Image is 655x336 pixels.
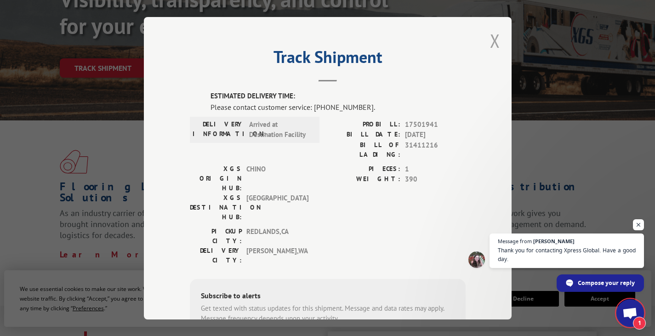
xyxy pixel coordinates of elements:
[190,164,242,193] label: XGS ORIGIN HUB:
[246,164,308,193] span: CHINO
[633,317,646,330] span: 1
[249,119,311,140] span: Arrived at Destination Facility
[246,245,308,265] span: [PERSON_NAME] , WA
[533,239,575,244] span: [PERSON_NAME]
[190,245,242,265] label: DELIVERY CITY:
[616,299,644,327] div: Open chat
[190,226,242,245] label: PICKUP CITY:
[578,275,635,291] span: Compose your reply
[405,130,466,140] span: [DATE]
[328,174,400,185] label: WEIGHT:
[405,174,466,185] span: 390
[498,246,636,263] span: Thank you for contacting Xpress Global. Have a good day.
[490,28,500,53] button: Close modal
[190,51,466,68] h2: Track Shipment
[405,164,466,174] span: 1
[211,101,466,112] div: Please contact customer service: [PHONE_NUMBER].
[328,140,400,159] label: BILL OF LADING:
[246,226,308,245] span: REDLANDS , CA
[405,140,466,159] span: 31411216
[405,119,466,130] span: 17501941
[328,130,400,140] label: BILL DATE:
[190,193,242,222] label: XGS DESTINATION HUB:
[246,193,308,222] span: [GEOGRAPHIC_DATA]
[193,119,245,140] label: DELIVERY INFORMATION:
[328,119,400,130] label: PROBILL:
[201,303,455,324] div: Get texted with status updates for this shipment. Message and data rates may apply. Message frequ...
[328,164,400,174] label: PIECES:
[498,239,532,244] span: Message from
[211,91,466,102] label: ESTIMATED DELIVERY TIME:
[201,290,455,303] div: Subscribe to alerts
